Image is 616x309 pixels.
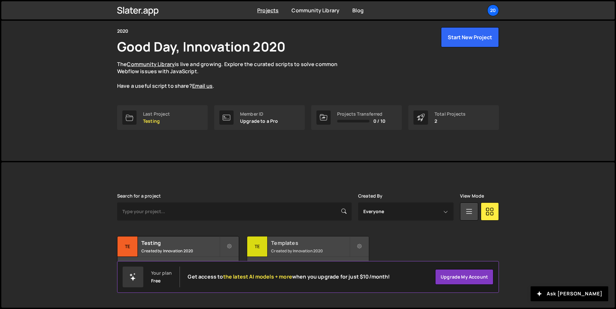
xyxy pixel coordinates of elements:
[151,278,161,283] div: Free
[373,119,385,124] span: 0 / 10
[271,248,349,254] small: Created by Innovation 2020
[240,119,278,124] p: Upgrade to a Pro
[291,7,339,14] a: Community Library
[247,236,369,277] a: Te Templates Created by Innovation 2020 23 pages, last updated by Innovation 2020 over [DATE]
[117,61,350,90] p: The is live and growing. Explore the curated scripts to solve common Webflow issues with JavaScri...
[358,193,383,199] label: Created By
[141,248,219,254] small: Created by Innovation 2020
[143,119,170,124] p: Testing
[117,202,352,221] input: Type your project...
[247,236,268,257] div: Te
[441,27,499,47] button: Start New Project
[117,193,161,199] label: Search for a project
[223,273,292,280] span: the latest AI models + more
[531,286,608,301] button: Ask [PERSON_NAME]
[240,111,278,117] div: Member ID
[117,38,285,55] h1: Good Day, Innovation 2020
[247,257,368,276] div: 23 pages, last updated by Innovation 2020 over [DATE]
[141,239,219,246] h2: Testing
[143,111,170,117] div: Last Project
[127,61,175,68] a: Community Library
[117,27,128,35] div: 2020
[271,239,349,246] h2: Templates
[192,82,213,89] a: Email us
[460,193,484,199] label: View Mode
[151,270,172,276] div: Your plan
[435,269,493,285] a: Upgrade my account
[352,7,364,14] a: Blog
[188,274,390,280] h2: Get access to when you upgrade for just $10/month!
[434,119,466,124] p: 2
[257,7,279,14] a: Projects
[337,111,385,117] div: Projects Transferred
[117,236,138,257] div: Te
[117,105,208,130] a: Last Project Testing
[117,257,239,276] div: 2 pages, last updated by Innovation 2020 [DATE]
[487,5,499,16] a: 20
[117,236,239,277] a: Te Testing Created by Innovation 2020 2 pages, last updated by Innovation 2020 [DATE]
[434,111,466,117] div: Total Projects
